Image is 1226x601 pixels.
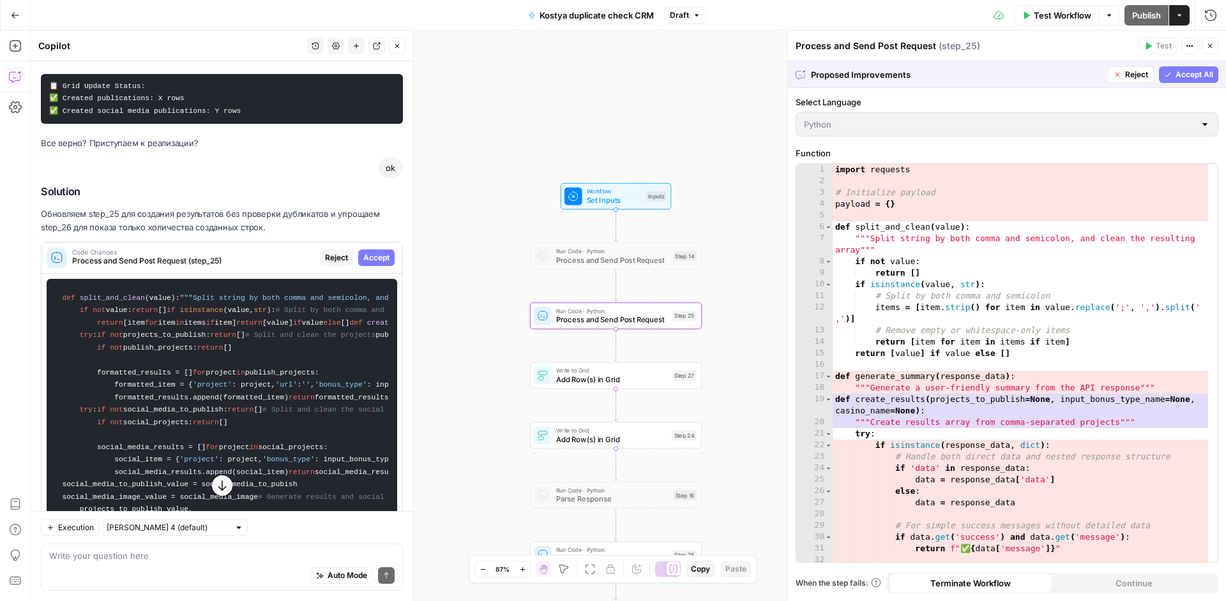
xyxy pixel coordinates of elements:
[93,306,105,314] span: not
[520,5,662,26] button: Kostya duplicate check CRM
[614,568,617,600] g: Edge from step_26 to end
[825,394,832,405] span: Toggle code folding, rows 19 through 106
[556,434,667,445] span: Add Row(s) in Grid
[725,563,746,575] span: Paste
[193,419,219,426] span: return
[825,256,832,267] span: Toggle code folding, rows 8 through 9
[227,406,254,413] span: return
[179,294,515,302] span: """Split string by both comma and semicolon, and clean the resulting array"""
[825,531,832,543] span: Toggle code folding, rows 30 through 31
[358,249,395,266] button: Accept
[530,542,702,568] div: Run Code · PythonParse ResponseStep 26
[796,96,1218,108] label: Select Language
[530,482,702,508] div: Run Code · PythonParse ResponseStep 16
[80,331,93,339] span: try
[530,362,702,389] div: Write to GridAdd Row(s) in GridStep 27
[796,336,833,348] div: 14
[97,406,106,413] span: if
[41,137,403,150] p: Все верно? Приступаем к реализации?
[691,563,710,575] span: Copy
[1108,66,1154,83] button: Reject
[672,371,697,381] div: Step 27
[930,577,1011,590] span: Terminate Workflow
[179,456,218,463] span: 'project'
[145,319,158,327] span: for
[236,319,262,327] span: return
[236,369,245,376] span: in
[796,440,833,451] div: 22
[62,294,75,302] span: def
[530,243,702,270] div: Run Code · PythonProcess and Send Post RequestStep 14
[796,520,833,531] div: 29
[110,419,123,426] span: not
[796,147,1218,160] label: Function
[389,394,415,401] span: except
[796,40,1135,52] div: Process and Send Post Request
[796,371,833,382] div: 17
[1139,38,1177,54] button: Test
[110,406,123,413] span: not
[80,306,89,314] span: if
[315,381,367,389] span: 'bonus_type'
[614,329,617,361] g: Edge from step_25 to step_27
[796,451,833,463] div: 23
[664,7,706,24] button: Draft
[530,302,702,329] div: Run Code · PythonProcess and Send Post RequestStep 25
[674,490,697,500] div: Step 16
[796,508,833,520] div: 28
[796,210,833,221] div: 5
[1159,66,1218,83] button: Accept All
[49,82,241,115] code: 📋 Grid Update Status: ✅ Created publications: X rows ✅ Created social media publications: Y rows
[530,183,702,210] div: WorkflowSet InputsInputs
[132,306,158,314] span: return
[825,486,832,497] span: Toggle code folding, rows 26 through 27
[796,233,833,256] div: 7
[41,519,100,536] button: Execution
[176,319,185,327] span: in
[301,381,310,389] span: ''
[80,294,145,302] span: split_and_clean
[97,419,106,426] span: if
[323,319,340,327] span: else
[210,331,236,339] span: return
[614,209,617,241] g: Edge from start to step_14
[686,561,715,577] button: Copy
[796,577,881,589] a: When the step fails:
[556,366,668,375] span: Write to Grid
[293,319,302,327] span: if
[97,319,123,327] span: return
[796,164,833,175] div: 1
[587,195,642,205] span: Set Inputs
[556,306,668,315] span: Run Code · Python
[250,443,259,451] span: in
[556,314,668,325] span: Process and Send Post Request
[614,508,617,540] g: Edge from step_16 to step_26
[672,311,697,321] div: Step 25
[325,252,348,263] span: Reject
[825,371,832,382] span: Toggle code folding, rows 17 through 18
[378,158,403,178] div: ok
[41,186,403,198] h2: Solution
[825,428,832,440] span: Toggle code folding, rows 21 through 103
[811,68,1103,81] span: Proposed Improvements
[1125,69,1148,80] span: Reject
[275,306,428,314] span: # Split by both comma and semicolon
[97,344,106,352] span: if
[80,406,93,413] span: try
[796,267,833,279] div: 9
[193,369,206,376] span: for
[796,474,833,486] div: 25
[796,198,833,210] div: 4
[796,394,833,417] div: 19
[1156,40,1172,52] span: Test
[796,290,833,302] div: 11
[825,221,832,233] span: Toggle code folding, rows 6 through 15
[1176,69,1213,80] span: Accept All
[1116,577,1153,590] span: Continue
[796,325,833,336] div: 13
[328,570,367,581] span: Auto Mode
[349,319,362,327] span: def
[796,382,833,394] div: 18
[258,493,445,501] span: # Generate results and social media results
[149,294,171,302] span: value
